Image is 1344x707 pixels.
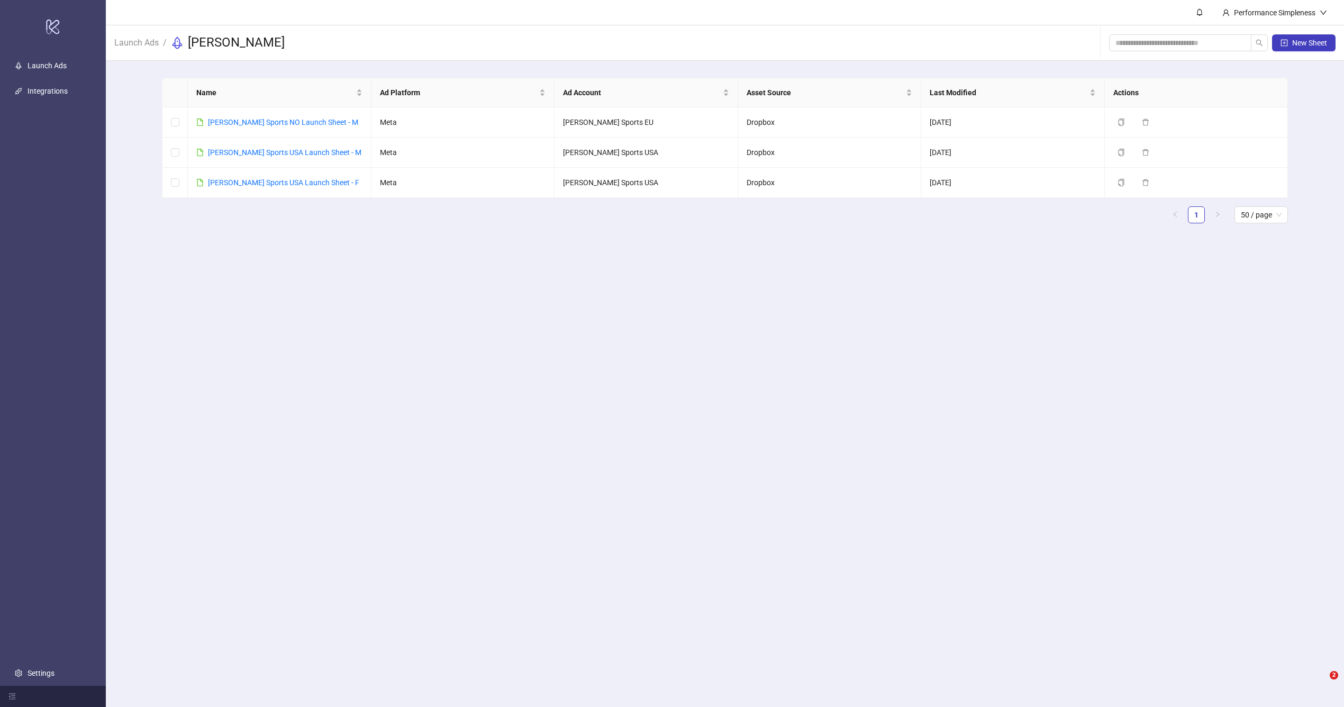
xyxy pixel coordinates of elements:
[371,138,555,168] td: Meta
[380,87,538,98] span: Ad Platform
[371,168,555,198] td: Meta
[1320,9,1327,16] span: down
[1281,39,1288,47] span: plus-square
[208,118,358,126] a: [PERSON_NAME] Sports NO Launch Sheet - M
[208,148,361,157] a: [PERSON_NAME] Sports USA Launch Sheet - M
[1234,206,1288,223] div: Page Size
[1118,179,1125,186] span: copy
[371,107,555,138] td: Meta
[1222,9,1230,16] span: user
[196,119,204,126] span: file
[28,87,68,95] a: Integrations
[196,87,354,98] span: Name
[1272,34,1336,51] button: New Sheet
[8,693,16,700] span: menu-fold
[1209,206,1226,223] li: Next Page
[555,107,738,138] td: [PERSON_NAME] Sports EU
[930,87,1087,98] span: Last Modified
[1256,39,1263,47] span: search
[1330,671,1338,679] span: 2
[171,37,184,49] span: rocket
[1188,207,1204,223] a: 1
[1196,8,1203,16] span: bell
[1230,7,1320,19] div: Performance Simpleness
[1118,119,1125,126] span: copy
[921,78,1105,107] th: Last Modified
[563,87,721,98] span: Ad Account
[1214,211,1221,217] span: right
[555,138,738,168] td: [PERSON_NAME] Sports USA
[921,107,1105,138] td: [DATE]
[738,168,922,198] td: Dropbox
[747,87,904,98] span: Asset Source
[1308,671,1333,696] iframe: Intercom live chat
[1118,149,1125,156] span: copy
[738,138,922,168] td: Dropbox
[1167,206,1184,223] li: Previous Page
[1292,39,1327,47] span: New Sheet
[555,78,738,107] th: Ad Account
[196,179,204,186] span: file
[1142,179,1149,186] span: delete
[163,34,167,51] li: /
[1188,206,1205,223] li: 1
[188,34,285,51] h3: [PERSON_NAME]
[1172,211,1178,217] span: left
[1105,78,1288,107] th: Actions
[208,178,359,187] a: [PERSON_NAME] Sports USA Launch Sheet - F
[112,36,161,48] a: Launch Ads
[28,61,67,70] a: Launch Ads
[1167,206,1184,223] button: left
[371,78,555,107] th: Ad Platform
[738,107,922,138] td: Dropbox
[1142,149,1149,156] span: delete
[188,78,371,107] th: Name
[921,168,1105,198] td: [DATE]
[738,78,922,107] th: Asset Source
[28,669,55,677] a: Settings
[555,168,738,198] td: [PERSON_NAME] Sports USA
[921,138,1105,168] td: [DATE]
[196,149,204,156] span: file
[1209,206,1226,223] button: right
[1241,207,1282,223] span: 50 / page
[1142,119,1149,126] span: delete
